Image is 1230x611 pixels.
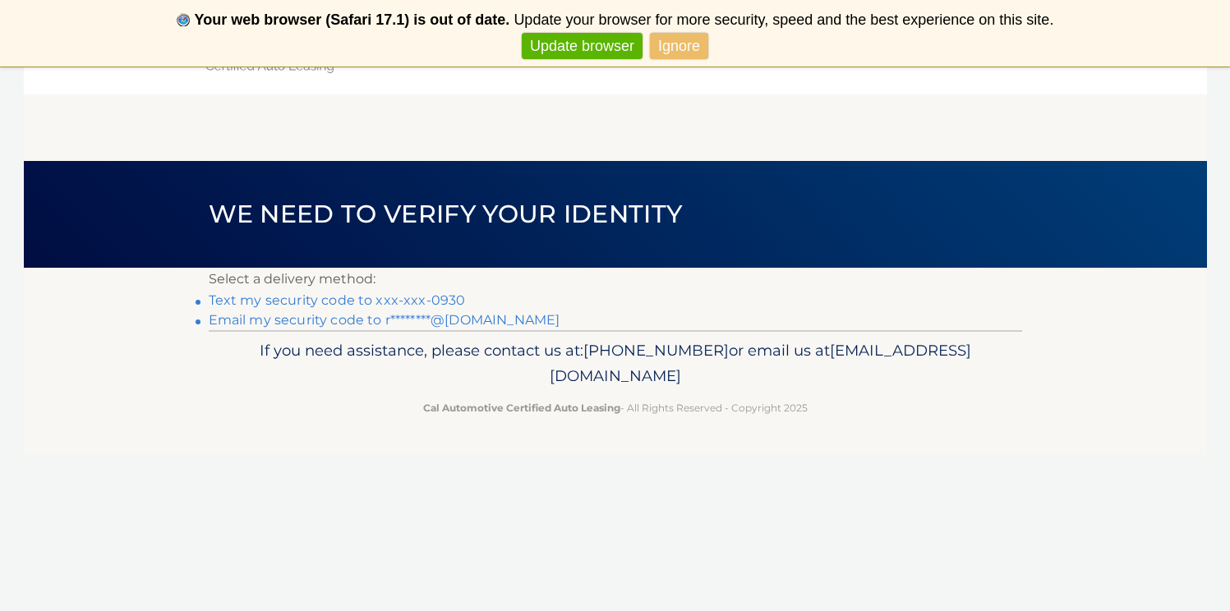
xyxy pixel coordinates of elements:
[650,33,708,60] a: Ignore
[583,341,729,360] span: [PHONE_NUMBER]
[195,11,510,28] b: Your web browser (Safari 17.1) is out of date.
[209,199,683,229] span: We need to verify your identity
[219,399,1011,416] p: - All Rights Reserved - Copyright 2025
[522,33,643,60] a: Update browser
[423,402,620,414] strong: Cal Automotive Certified Auto Leasing
[514,11,1053,28] span: Update your browser for more security, speed and the best experience on this site.
[209,268,1022,291] p: Select a delivery method:
[209,292,466,308] a: Text my security code to xxx-xxx-0930
[209,312,560,328] a: Email my security code to r********@[DOMAIN_NAME]
[219,338,1011,390] p: If you need assistance, please contact us at: or email us at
